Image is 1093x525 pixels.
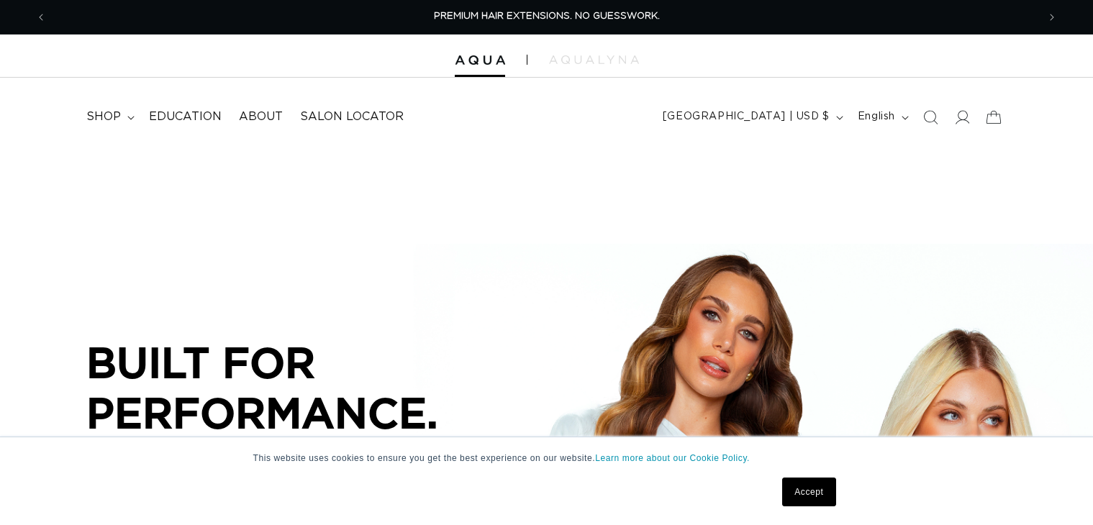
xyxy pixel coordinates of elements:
[663,109,830,124] span: [GEOGRAPHIC_DATA] | USD $
[1036,4,1068,31] button: Next announcement
[434,12,660,21] span: PREMIUM HAIR EXTENSIONS. NO GUESSWORK.
[654,104,849,131] button: [GEOGRAPHIC_DATA] | USD $
[849,104,915,131] button: English
[239,109,283,124] span: About
[230,101,291,133] a: About
[782,478,835,506] a: Accept
[915,101,946,133] summary: Search
[86,109,121,124] span: shop
[300,109,404,124] span: Salon Locator
[25,4,57,31] button: Previous announcement
[455,55,505,65] img: Aqua Hair Extensions
[140,101,230,133] a: Education
[78,101,140,133] summary: shop
[291,101,412,133] a: Salon Locator
[253,452,840,465] p: This website uses cookies to ensure you get the best experience on our website.
[549,55,639,64] img: aqualyna.com
[858,109,895,124] span: English
[595,453,750,463] a: Learn more about our Cookie Policy.
[149,109,222,124] span: Education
